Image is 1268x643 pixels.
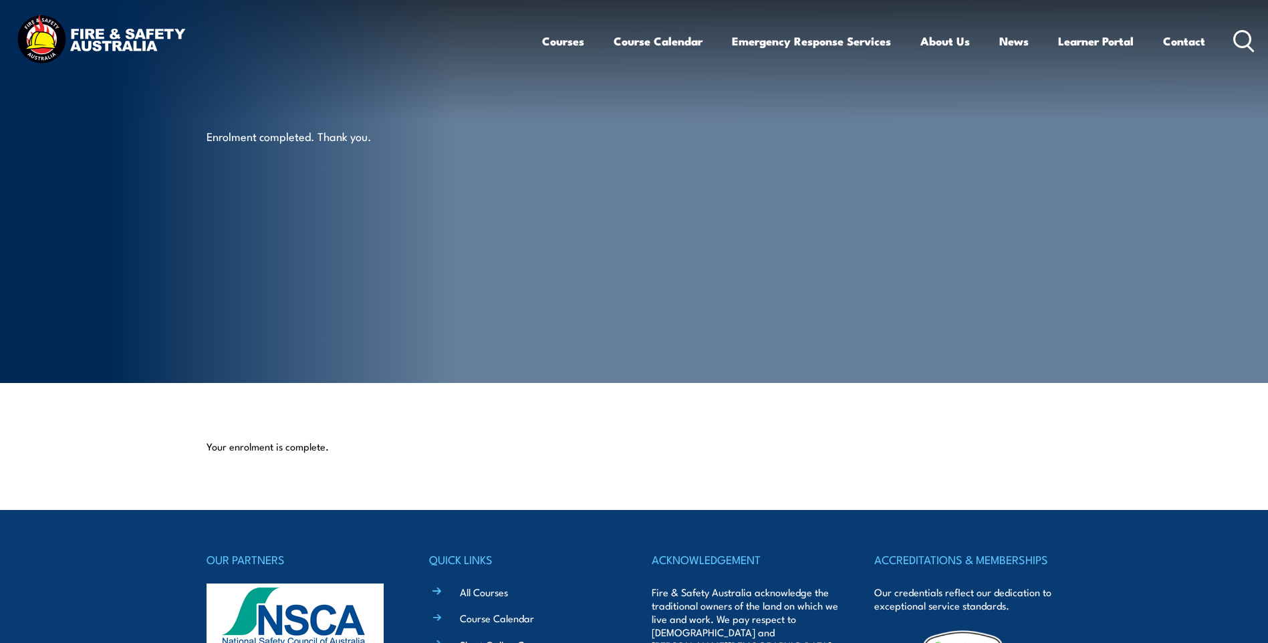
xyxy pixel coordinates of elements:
a: Learner Portal [1058,23,1134,59]
h4: ACKNOWLEDGEMENT [652,550,839,569]
h4: OUR PARTNERS [207,550,394,569]
a: About Us [920,23,970,59]
a: Course Calendar [460,611,534,625]
a: News [999,23,1029,59]
a: Courses [542,23,584,59]
p: Our credentials reflect our dedication to exceptional service standards. [874,586,1061,612]
h4: QUICK LINKS [429,550,616,569]
h4: ACCREDITATIONS & MEMBERSHIPS [874,550,1061,569]
a: Contact [1163,23,1205,59]
p: Enrolment completed. Thank you. [207,128,451,144]
a: Course Calendar [614,23,703,59]
a: Emergency Response Services [732,23,891,59]
p: Your enrolment is complete. [207,440,1062,453]
a: All Courses [460,585,508,599]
